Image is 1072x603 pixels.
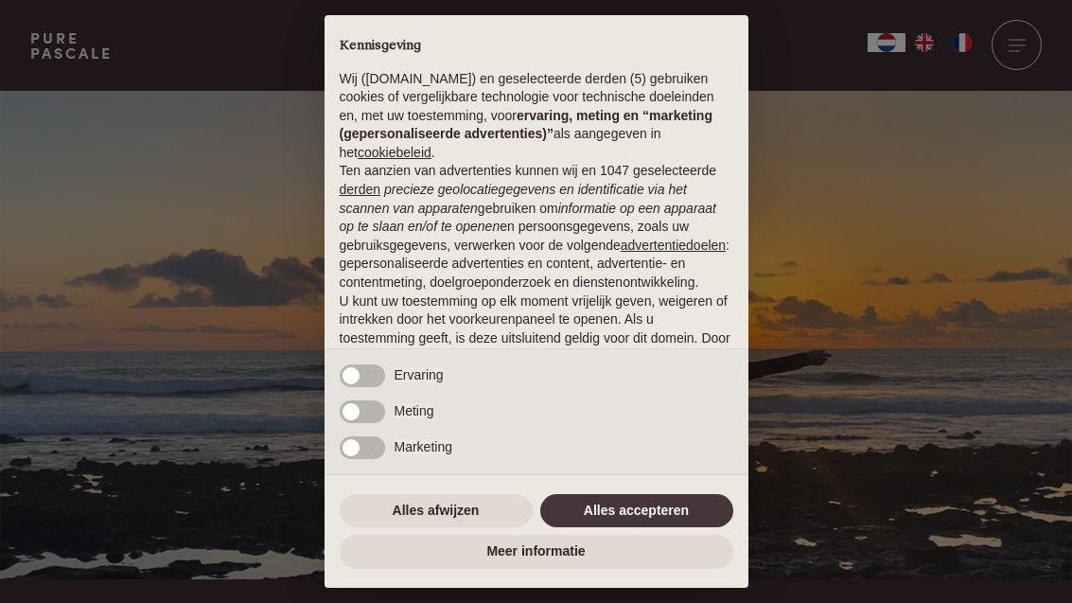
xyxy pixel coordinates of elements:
[340,162,733,292] p: Ten aanzien van advertenties kunnen wij en 1047 geselecteerde gebruiken om en persoonsgegevens, z...
[340,38,733,55] h2: Kennisgeving
[621,237,726,256] button: advertentiedoelen
[340,108,712,142] strong: ervaring, meting en “marketing (gepersonaliseerde advertenties)”
[540,494,733,528] button: Alles accepteren
[340,201,717,235] em: informatie op een apparaat op te slaan en/of te openen
[340,181,381,200] button: derden
[340,494,533,528] button: Alles afwijzen
[395,367,444,382] span: Ervaring
[340,182,687,216] em: precieze geolocatiegegevens en identificatie via het scannen van apparaten
[340,70,733,163] p: Wij ([DOMAIN_NAME]) en geselecteerde derden (5) gebruiken cookies of vergelijkbare technologie vo...
[340,535,733,569] button: Meer informatie
[395,439,452,454] span: Marketing
[358,145,431,160] a: cookiebeleid
[395,403,434,418] span: Meting
[340,293,733,385] p: U kunt uw toestemming op elk moment vrijelijk geven, weigeren of intrekken door het voorkeurenpan...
